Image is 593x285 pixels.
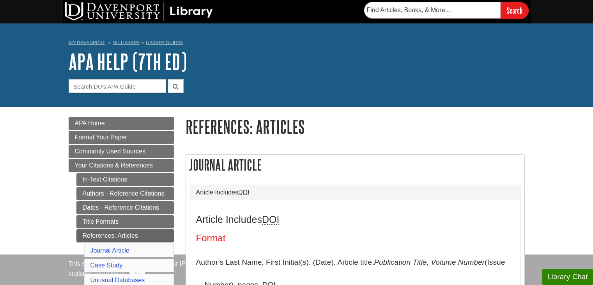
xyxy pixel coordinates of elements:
[69,50,187,74] a: APA Help (7th Ed)
[186,155,524,175] h2: Journal Article
[69,117,174,130] a: APA Home
[75,120,105,126] span: APA Home
[90,247,130,254] a: Journal Article
[90,262,123,269] a: Case Study
[69,131,174,144] a: Format Your Paper
[90,277,145,283] a: Unusual Databases
[76,215,174,228] a: Title Formats
[196,214,514,225] h3: Article Includes
[196,189,514,196] a: Article IncludesDOI
[69,79,166,93] input: Search DU's APA Guide
[113,40,140,45] a: DU Library
[75,162,153,169] span: Your Citations & References
[75,148,145,155] span: Commonly Used Sources
[69,37,525,50] nav: breadcrumb
[501,2,529,19] input: Search
[75,134,127,141] span: Format Your Paper
[374,258,485,266] i: Publication Title, Volume Number
[76,201,174,214] a: Dates - Reference Citations
[196,233,514,243] h4: Format
[65,2,213,21] img: DU Library
[186,117,525,137] h1: References: Articles
[262,214,279,225] abbr: Digital Object Identifier. This is the string of numbers associated with a particular article. No...
[69,39,105,46] a: My Davenport
[76,173,174,186] a: In-Text Citations
[76,229,174,242] a: References: Articles
[69,159,174,172] a: Your Citations & References
[146,40,183,45] a: Library Guides
[76,187,174,200] a: Authors - Reference Citations
[69,145,174,158] a: Commonly Used Sources
[364,2,501,18] input: Find Articles, Books, & More...
[542,269,593,285] button: Library Chat
[238,189,249,196] abbr: Digital Object Identifier. This is the string of numbers associated with a particular article. No...
[364,2,529,19] form: Searches DU Library's articles, books, and more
